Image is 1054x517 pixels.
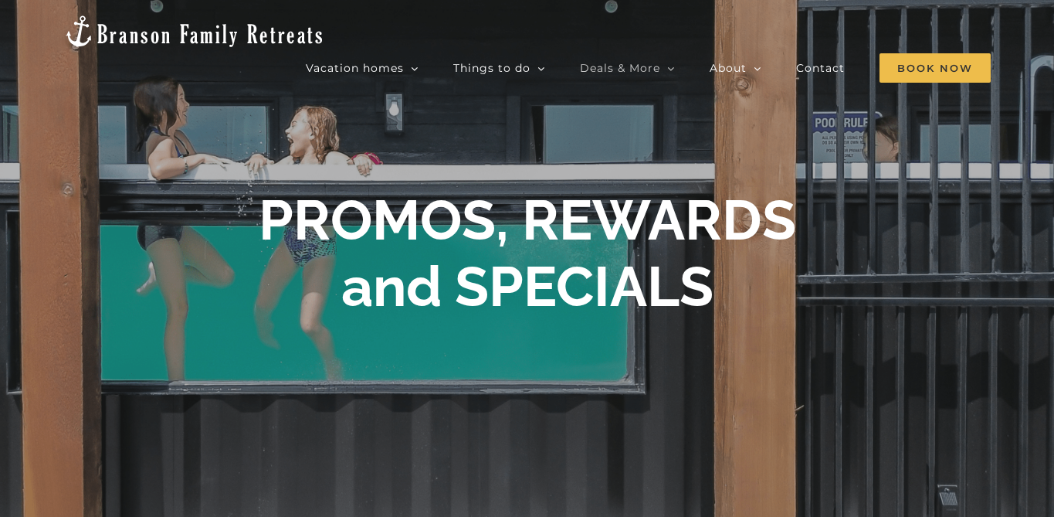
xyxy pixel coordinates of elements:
[796,53,845,83] a: Contact
[710,63,747,73] span: About
[306,53,419,83] a: Vacation homes
[796,63,845,73] span: Contact
[710,53,761,83] a: About
[259,186,796,320] h1: PROMOS, REWARDS and SPECIALS
[580,53,675,83] a: Deals & More
[453,53,545,83] a: Things to do
[879,53,991,83] a: Book Now
[306,63,404,73] span: Vacation homes
[453,63,530,73] span: Things to do
[63,14,325,49] img: Branson Family Retreats Logo
[580,63,660,73] span: Deals & More
[306,53,991,83] nav: Main Menu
